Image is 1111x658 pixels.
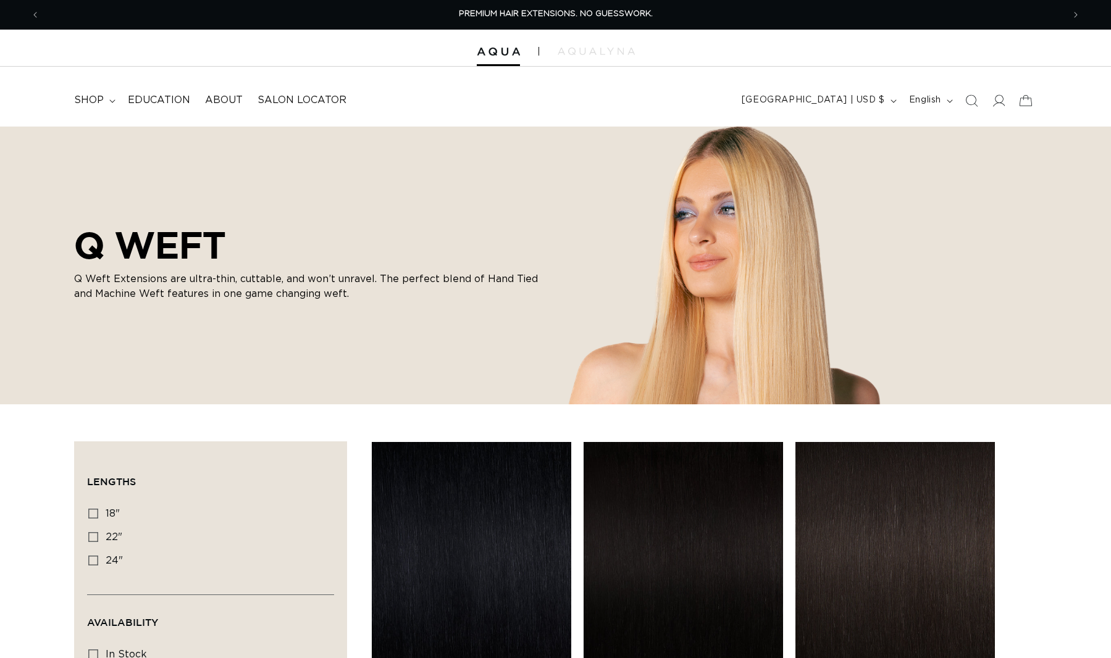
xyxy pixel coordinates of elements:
[74,272,543,301] p: Q Weft Extensions are ultra-thin, cuttable, and won’t unravel. The perfect blend of Hand Tied and...
[74,223,543,267] h2: Q WEFT
[734,89,902,112] button: [GEOGRAPHIC_DATA] | USD $
[909,94,941,107] span: English
[128,94,190,107] span: Education
[477,48,520,56] img: Aqua Hair Extensions
[120,86,198,114] a: Education
[22,3,49,27] button: Previous announcement
[198,86,250,114] a: About
[459,10,653,18] span: PREMIUM HAIR EXTENSIONS. NO GUESSWORK.
[258,94,346,107] span: Salon Locator
[67,86,120,114] summary: shop
[87,595,334,639] summary: Availability (0 selected)
[106,556,123,565] span: 24"
[902,89,958,112] button: English
[958,87,985,114] summary: Search
[558,48,635,55] img: aqualyna.com
[74,94,104,107] span: shop
[205,94,243,107] span: About
[1062,3,1089,27] button: Next announcement
[87,454,334,499] summary: Lengths (0 selected)
[87,617,158,628] span: Availability
[106,532,122,542] span: 22"
[87,476,136,487] span: Lengths
[742,94,885,107] span: [GEOGRAPHIC_DATA] | USD $
[250,86,354,114] a: Salon Locator
[106,509,120,518] span: 18"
